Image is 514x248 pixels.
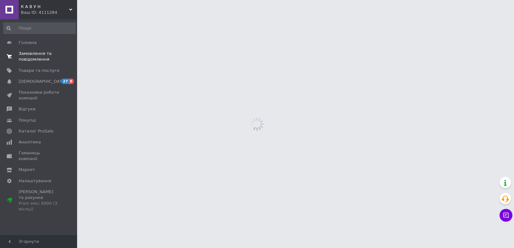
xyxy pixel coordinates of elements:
[19,128,53,134] span: Каталог ProSale
[21,4,69,10] span: К А В У Н
[19,139,41,145] span: Аналітика
[61,79,69,84] span: 27
[19,68,59,73] span: Товари та послуги
[19,167,35,173] span: Маркет
[19,51,59,62] span: Замовлення та повідомлення
[3,22,76,34] input: Пошук
[19,178,51,184] span: Налаштування
[19,117,36,123] span: Покупці
[69,79,74,84] span: 8
[21,10,77,15] div: Ваш ID: 4111284
[19,40,37,46] span: Головна
[19,79,66,84] span: [DEMOGRAPHIC_DATA]
[19,189,59,212] span: [PERSON_NAME] та рахунки
[19,106,35,112] span: Відгуки
[19,90,59,101] span: Показники роботи компанії
[19,150,59,162] span: Гаманець компанії
[19,201,59,212] div: Prom мікс 6000 (3 місяці)
[500,209,512,222] button: Чат з покупцем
